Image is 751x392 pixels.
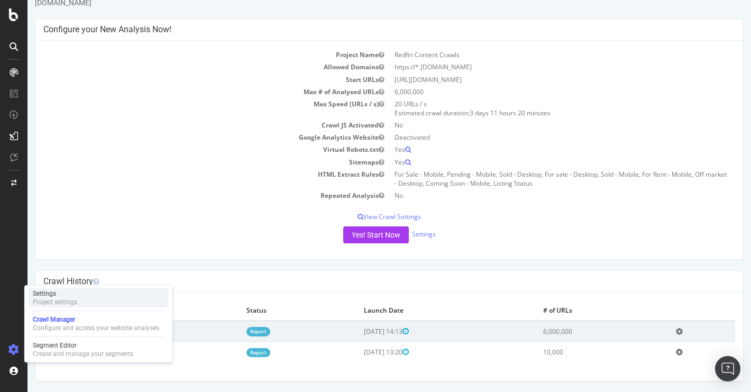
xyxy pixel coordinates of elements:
[24,348,65,357] a: [DATE] report
[33,324,159,332] div: Configure and access your website analyses
[211,300,328,321] th: Status
[362,168,708,189] td: For Sale - Mobile, Pending - Mobile, Sold - Desktop, For sale - Desktop, Sold - Mobile, For Rent ...
[29,314,168,333] a: Crawl ManagerConfigure and access your website analyses
[33,289,77,298] div: Settings
[16,98,362,119] td: Max Speed (URLs / s)
[16,212,708,221] p: View Crawl Settings
[16,49,362,61] td: Project Name
[362,143,708,156] td: Yes
[362,86,708,98] td: 6,000,000
[715,356,740,381] div: Open Intercom Messenger
[16,168,362,189] td: HTML Extract Rules
[29,288,168,307] a: SettingsProject settings
[508,342,640,362] td: 10,000
[33,341,133,350] div: Segment Editor
[16,119,362,131] td: Crawl JS Activated
[16,300,211,321] th: Analysis
[362,189,708,202] td: No
[16,61,362,73] td: Allowed Domains
[16,143,362,156] td: Virtual Robots.txt
[508,300,640,321] th: # of URLs
[336,348,381,357] span: [DATE] 13:20
[362,74,708,86] td: [URL][DOMAIN_NAME]
[362,98,708,119] td: 20 URLs / s Estimated crawl duration:
[16,156,362,168] td: Sitemaps
[24,327,74,336] a: [DATE] #2 report
[33,350,133,358] div: Create and manage your segments
[16,24,708,35] h4: Configure your New Analysis Now!
[316,226,381,243] button: Yes! Start Now
[362,61,708,73] td: https://*.[DOMAIN_NAME]
[219,348,243,357] a: Report
[508,321,640,342] td: 6,000,000
[442,108,523,117] span: 3 days 11 hours 20 minutes
[16,189,362,202] td: Repeated Analysis
[362,49,708,61] td: Redfin Content Crawls
[336,327,381,336] span: [DATE] 14:13
[362,119,708,131] td: No
[384,230,408,239] a: Settings
[328,300,508,321] th: Launch Date
[362,156,708,168] td: Yes
[16,74,362,86] td: Start URLs
[29,340,168,359] a: Segment EditorCreate and manage your segments
[219,327,243,336] a: Report
[33,315,159,324] div: Crawl Manager
[362,131,708,143] td: Deactivated
[33,298,77,306] div: Project settings
[16,86,362,98] td: Max # of Analysed URLs
[16,276,708,287] h4: Crawl History
[16,131,362,143] td: Google Analytics Website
